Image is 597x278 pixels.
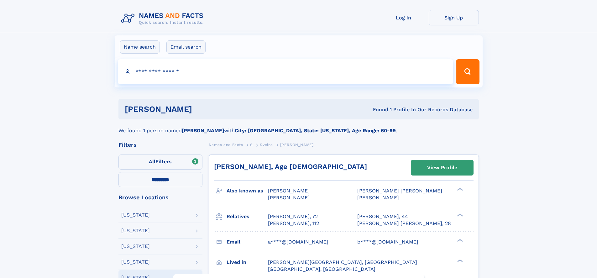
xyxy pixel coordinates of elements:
[214,163,367,170] a: [PERSON_NAME], Age [DEMOGRAPHIC_DATA]
[118,195,202,200] div: Browse Locations
[456,59,479,84] button: Search Button
[235,128,396,134] b: City: [GEOGRAPHIC_DATA], State: [US_STATE], Age Range: 60-99
[118,59,453,84] input: search input
[250,141,253,149] a: S
[182,128,224,134] b: [PERSON_NAME]
[456,238,463,242] div: ❯
[118,155,202,170] label: Filters
[357,213,408,220] a: [PERSON_NAME], 44
[121,228,150,233] div: [US_STATE]
[227,211,268,222] h3: Relatives
[227,257,268,268] h3: Lived in
[357,220,451,227] a: [PERSON_NAME] [PERSON_NAME], 28
[456,187,463,191] div: ❯
[120,40,160,54] label: Name search
[250,143,253,147] span: S
[260,143,273,147] span: Sveine
[357,195,399,201] span: [PERSON_NAME]
[268,213,318,220] a: [PERSON_NAME], 72
[357,188,442,194] span: [PERSON_NAME] [PERSON_NAME]
[268,259,417,265] span: [PERSON_NAME][GEOGRAPHIC_DATA], [GEOGRAPHIC_DATA]
[118,10,209,27] img: Logo Names and Facts
[282,106,473,113] div: Found 1 Profile In Our Records Database
[125,105,283,113] h1: [PERSON_NAME]
[121,244,150,249] div: [US_STATE]
[379,10,429,25] a: Log In
[149,159,155,165] span: All
[121,212,150,218] div: [US_STATE]
[268,195,310,201] span: [PERSON_NAME]
[227,237,268,247] h3: Email
[121,260,150,265] div: [US_STATE]
[166,40,206,54] label: Email search
[280,143,314,147] span: [PERSON_NAME]
[209,141,243,149] a: Names and Facts
[268,220,319,227] a: [PERSON_NAME], 112
[118,119,479,134] div: We found 1 person named with .
[456,213,463,217] div: ❯
[227,186,268,196] h3: Also known as
[429,10,479,25] a: Sign Up
[268,266,375,272] span: [GEOGRAPHIC_DATA], [GEOGRAPHIC_DATA]
[260,141,273,149] a: Sveine
[268,188,310,194] span: [PERSON_NAME]
[118,142,202,148] div: Filters
[411,160,473,175] a: View Profile
[427,160,457,175] div: View Profile
[456,259,463,263] div: ❯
